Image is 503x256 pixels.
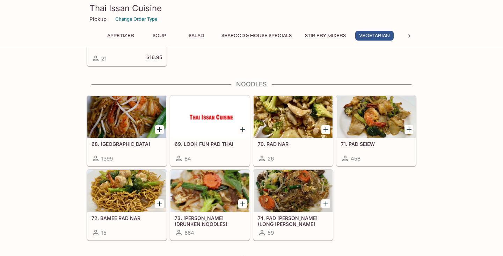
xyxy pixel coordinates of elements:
span: 664 [184,229,194,236]
h5: $16.95 [146,54,162,63]
span: 15 [101,229,107,236]
h5: 74. PAD [PERSON_NAME] (LONG [PERSON_NAME] NOODLE) [258,215,328,227]
button: Add 72. BAMEE RAD NAR [155,199,164,208]
div: 69. LOOK FUN PAD THAI [170,96,249,138]
button: Add 69. LOOK FUN PAD THAI [238,125,247,134]
div: 70. RAD NAR [254,96,333,138]
button: Add 70. RAD NAR [321,125,330,134]
button: Vegetarian [355,31,394,41]
button: Change Order Type [112,14,161,24]
span: 21 [101,55,107,62]
span: 26 [268,155,274,162]
button: Add 68. PAD THAI [155,125,164,134]
div: 72. BAMEE RAD NAR [87,170,166,212]
h5: 69. LOOK FUN PAD THAI [175,141,245,147]
h5: 72. BAMEE RAD NAR [92,215,162,221]
h5: 70. RAD NAR [258,141,328,147]
span: 458 [351,155,360,162]
span: 84 [184,155,191,162]
div: 68. PAD THAI [87,96,166,138]
button: Add 74. PAD WOON SEN (LONG RICE NOODLE) [321,199,330,208]
button: Add 73. KEE MAO (DRUNKEN NOODLES) [238,199,247,208]
span: 59 [268,229,274,236]
a: 71. PAD SEIEW458 [336,95,416,166]
div: 74. PAD WOON SEN (LONG RICE NOODLE) [254,170,333,212]
a: 68. [GEOGRAPHIC_DATA]1399 [87,95,167,166]
a: 70. RAD NAR26 [253,95,333,166]
button: Appetizer [103,31,138,41]
button: Soup [144,31,175,41]
span: 1399 [101,155,113,162]
a: 74. PAD [PERSON_NAME] (LONG [PERSON_NAME] NOODLE)59 [253,170,333,240]
h5: 73. [PERSON_NAME] (DRUNKEN NOODLES) [175,215,245,227]
button: Stir Fry Mixers [301,31,350,41]
h3: Thai Issan Cuisine [89,3,414,14]
button: Noodles [399,31,431,41]
h4: Noodles [87,80,416,88]
button: Salad [181,31,212,41]
a: 69. LOOK FUN PAD THAI84 [170,95,250,166]
button: Add 71. PAD SEIEW [404,125,413,134]
a: 72. BAMEE RAD NAR15 [87,170,167,240]
h5: 68. [GEOGRAPHIC_DATA] [92,141,162,147]
div: 71. PAD SEIEW [337,96,416,138]
p: Pickup [89,16,107,22]
h5: 71. PAD SEIEW [341,141,411,147]
a: 73. [PERSON_NAME] (DRUNKEN NOODLES)664 [170,170,250,240]
div: 73. KEE MAO (DRUNKEN NOODLES) [170,170,249,212]
button: Seafood & House Specials [218,31,296,41]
